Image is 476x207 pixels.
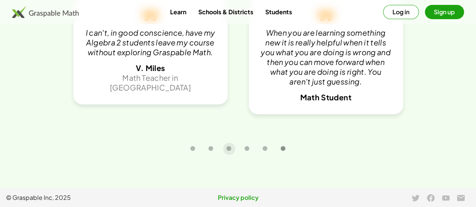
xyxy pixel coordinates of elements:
button: Carousel slide 6 of 6 [277,143,289,155]
span: V. Miles [136,63,165,73]
button: Carousel slide 4 of 6 [241,143,253,155]
button: Carousel slide 5 of 6 [259,143,271,155]
button: Sign up [425,5,464,19]
span: © Graspable Inc, 2025 [6,193,161,202]
a: Privacy policy [161,193,315,202]
button: Carousel slide 3 of 6 [223,143,235,155]
span: Math Teacher in [GEOGRAPHIC_DATA] [110,73,191,92]
a: Schools & Districts [192,5,259,19]
button: Log in [383,5,419,19]
button: Carousel slide 1 of 6 [187,143,199,155]
a: Students [259,5,298,19]
span: Math Student [300,92,351,102]
p: I can't, in good conscience, have my Algebra 2 students leave my course without exploring Graspab... [85,28,216,57]
p: When you are learning something new it is really helpful when it tells you what you are doing is ... [261,28,391,86]
a: Learn [164,5,192,19]
button: Carousel slide 2 of 6 [205,143,217,155]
